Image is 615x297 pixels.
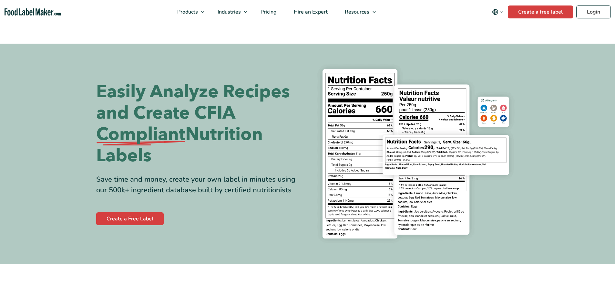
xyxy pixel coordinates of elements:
a: Food Label Maker homepage [5,8,61,16]
span: Products [175,8,199,16]
a: Login [576,5,611,18]
span: Hire an Expert [292,8,328,16]
a: Create a free label [508,5,573,18]
button: Change language [487,5,508,18]
span: Industries [216,8,241,16]
span: Pricing [259,8,277,16]
a: Create a Free Label [96,212,164,225]
div: Save time and money, create your own label in minutes using our 500k+ ingredient database built b... [96,174,303,196]
h1: Easily Analyze Recipes and Create CFIA Nutrition Labels [96,81,303,166]
span: Resources [343,8,370,16]
span: Compliant [96,124,185,145]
